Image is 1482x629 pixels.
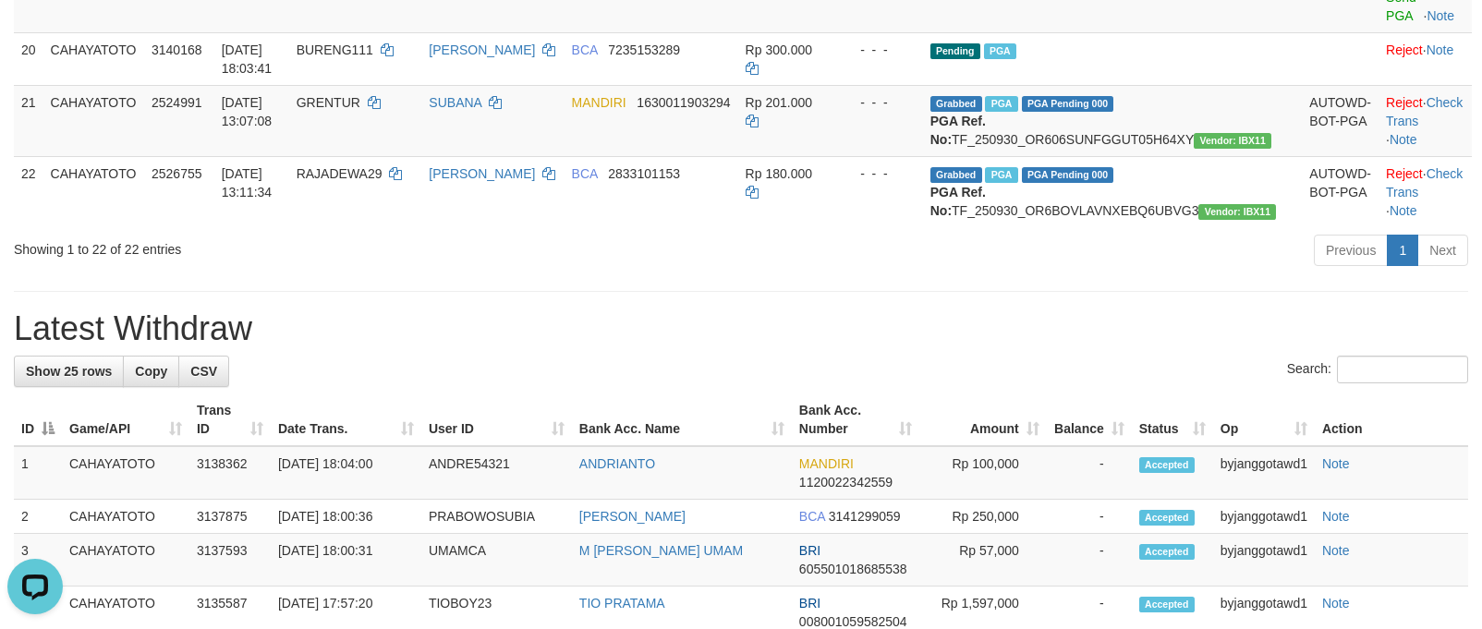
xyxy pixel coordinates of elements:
[1386,95,1463,128] a: Check Trans
[930,43,980,59] span: Pending
[14,393,62,446] th: ID: activate to sort column descending
[1386,166,1423,181] a: Reject
[123,356,179,387] a: Copy
[1322,456,1350,471] a: Note
[62,534,189,587] td: CAHAYATOTO
[799,562,907,576] span: Copy 605501018685538 to clipboard
[429,42,535,57] a: [PERSON_NAME]
[985,96,1017,112] span: Marked by byjanggotawd1
[985,167,1017,183] span: Marked by byjanggotawd1
[608,42,680,57] span: Copy 7235153289 to clipboard
[799,509,825,524] span: BCA
[799,543,820,558] span: BRI
[637,95,730,110] span: Copy 1630011903294 to clipboard
[746,42,812,57] span: Rp 300.000
[421,500,572,534] td: PRABOWOSUBIA
[746,166,812,181] span: Rp 180.000
[829,509,901,524] span: Copy 3141299059 to clipboard
[579,456,655,471] a: ANDRIANTO
[1047,446,1132,500] td: -
[14,156,43,227] td: 22
[1047,534,1132,587] td: -
[799,456,854,471] span: MANDIRI
[1198,204,1276,220] span: Vendor URL: https://order6.1velocity.biz
[152,42,202,57] span: 3140168
[62,500,189,534] td: CAHAYATOTO
[271,446,421,500] td: [DATE] 18:04:00
[799,475,893,490] span: Copy 1120022342559 to clipboard
[919,500,1047,534] td: Rp 250,000
[14,500,62,534] td: 2
[845,164,916,183] div: - - -
[1213,393,1315,446] th: Op: activate to sort column ascending
[930,96,982,112] span: Grabbed
[421,446,572,500] td: ANDRE54321
[572,95,626,110] span: MANDIRI
[1022,167,1114,183] span: PGA Pending
[14,32,43,85] td: 20
[26,364,112,379] span: Show 25 rows
[1022,96,1114,112] span: PGA Pending
[799,596,820,611] span: BRI
[1322,509,1350,524] a: Note
[1417,235,1468,266] a: Next
[1390,132,1417,147] a: Note
[1427,42,1454,57] a: Note
[189,534,271,587] td: 3137593
[222,42,273,76] span: [DATE] 18:03:41
[1427,8,1454,23] a: Note
[1132,393,1213,446] th: Status: activate to sort column ascending
[190,364,217,379] span: CSV
[14,85,43,156] td: 21
[1386,42,1423,57] a: Reject
[1379,32,1472,85] td: ·
[579,543,743,558] a: M [PERSON_NAME] UMAM
[189,446,271,500] td: 3138362
[421,393,572,446] th: User ID: activate to sort column ascending
[297,166,383,181] span: RAJADEWA29
[189,393,271,446] th: Trans ID: activate to sort column ascending
[1302,156,1379,227] td: AUTOWD-BOT-PGA
[1139,544,1195,560] span: Accepted
[14,534,62,587] td: 3
[608,166,680,181] span: Copy 2833101153 to clipboard
[271,534,421,587] td: [DATE] 18:00:31
[271,393,421,446] th: Date Trans.: activate to sort column ascending
[923,85,1303,156] td: TF_250930_OR606SUNFGGUT05H64XY
[1047,500,1132,534] td: -
[1322,596,1350,611] a: Note
[1139,510,1195,526] span: Accepted
[271,500,421,534] td: [DATE] 18:00:36
[572,393,792,446] th: Bank Acc. Name: activate to sort column ascending
[189,500,271,534] td: 3137875
[7,7,63,63] button: Open LiveChat chat widget
[1387,235,1418,266] a: 1
[1139,457,1195,473] span: Accepted
[43,85,144,156] td: CAHAYATOTO
[572,42,598,57] span: BCA
[1379,156,1472,227] td: · ·
[297,95,360,110] span: GRENTUR
[222,166,273,200] span: [DATE] 13:11:34
[1194,133,1271,149] span: Vendor URL: https://order6.1velocity.biz
[845,41,916,59] div: - - -
[14,310,1468,347] h1: Latest Withdraw
[14,356,124,387] a: Show 25 rows
[579,596,665,611] a: TIO PRATAMA
[152,166,202,181] span: 2526755
[845,93,916,112] div: - - -
[1139,597,1195,612] span: Accepted
[429,95,481,110] a: SUBANA
[43,32,144,85] td: CAHAYATOTO
[1386,95,1423,110] a: Reject
[572,166,598,181] span: BCA
[421,534,572,587] td: UMAMCA
[923,156,1303,227] td: TF_250930_OR6BOVLAVNXEBQ6UBVG3
[1379,85,1472,156] td: · ·
[984,43,1016,59] span: Marked by byjanggotawd1
[1390,203,1417,218] a: Note
[1322,543,1350,558] a: Note
[930,185,986,218] b: PGA Ref. No:
[62,393,189,446] th: Game/API: activate to sort column ascending
[1302,85,1379,156] td: AUTOWD-BOT-PGA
